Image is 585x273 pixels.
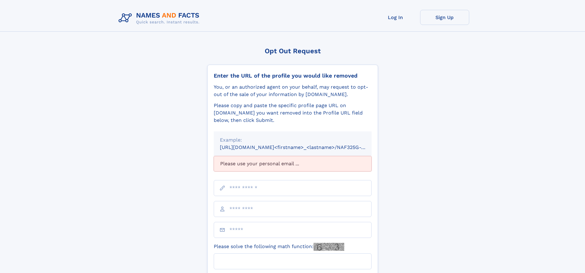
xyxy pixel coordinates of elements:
div: Please use your personal email ... [214,156,372,171]
div: Enter the URL of the profile you would like removed [214,72,372,79]
label: Please solve the following math function: [214,243,344,251]
div: Opt Out Request [207,47,378,55]
div: You, or an authorized agent on your behalf, may request to opt-out of the sale of your informatio... [214,83,372,98]
div: Please copy and paste the specific profile page URL on [DOMAIN_NAME] you want removed into the Pr... [214,102,372,124]
small: [URL][DOMAIN_NAME]<firstname>_<lastname>/NAF325G-xxxxxxxx [220,144,383,150]
img: Logo Names and Facts [116,10,205,26]
a: Sign Up [420,10,469,25]
div: Example: [220,136,365,144]
a: Log In [371,10,420,25]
